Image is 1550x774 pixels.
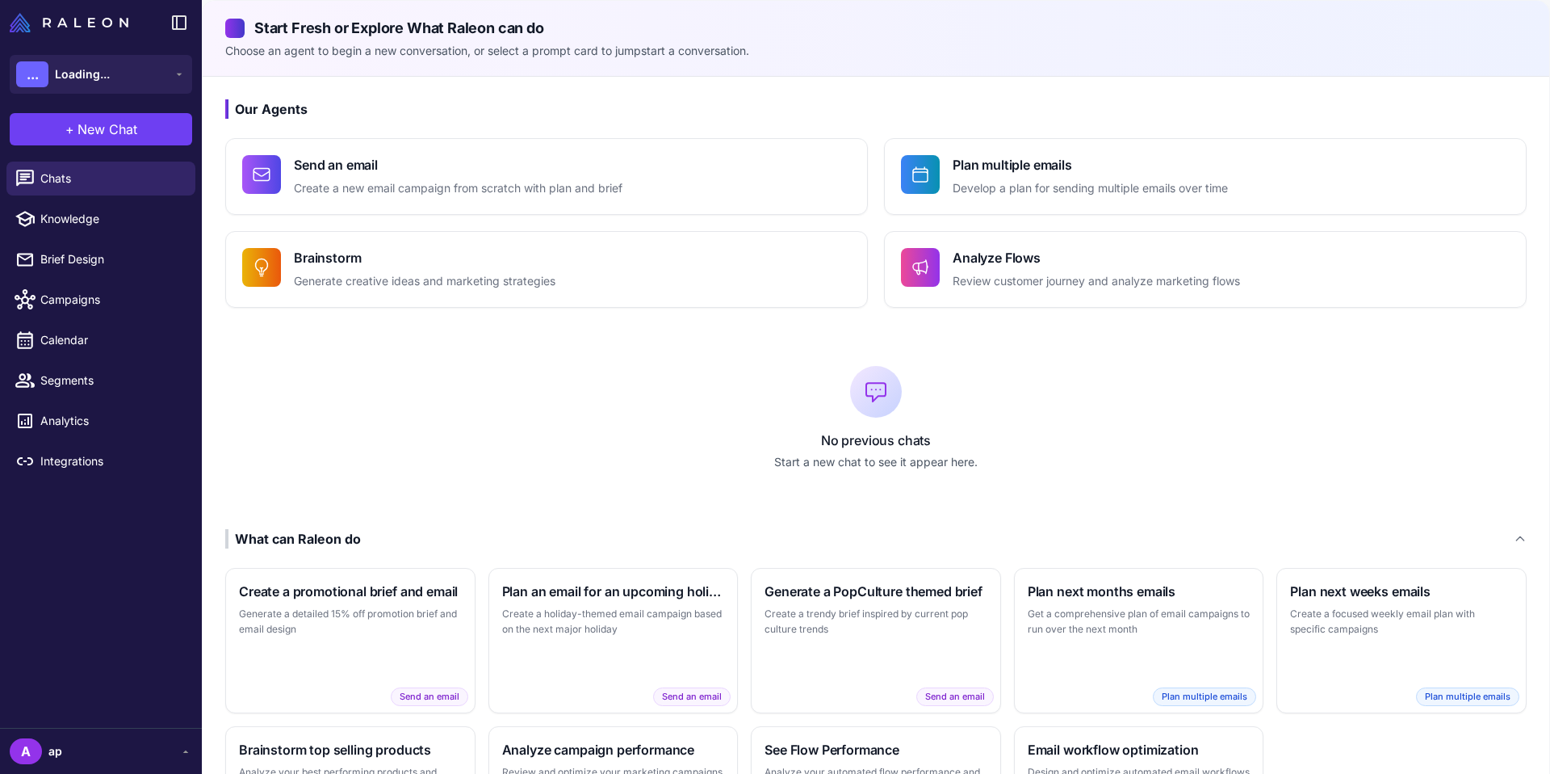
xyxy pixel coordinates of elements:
[1276,568,1527,713] button: Plan next weeks emailsCreate a focused weekly email plan with specific campaignsPlan multiple emails
[916,688,994,706] span: Send an email
[10,13,135,32] a: Raleon Logo
[953,272,1240,291] p: Review customer journey and analyze marketing flows
[48,742,62,760] span: ap
[953,248,1240,267] h4: Analyze Flows
[502,582,725,601] h3: Plan an email for an upcoming holiday
[1014,568,1264,713] button: Plan next months emailsGet a comprehensive plan of email campaigns to run over the next monthPlan...
[55,65,110,83] span: Loading...
[6,404,195,438] a: Analytics
[225,42,1527,60] p: Choose an agent to begin a new conversation, or select a prompt card to jumpstart a conversation.
[953,155,1228,175] h4: Plan multiple emails
[6,444,195,478] a: Integrations
[239,606,462,637] p: Generate a detailed 15% off promotion brief and email design
[294,179,622,198] p: Create a new email campaign from scratch with plan and brief
[6,283,195,317] a: Campaigns
[225,99,1527,119] h3: Our Agents
[40,210,182,228] span: Knowledge
[1416,688,1519,706] span: Plan multiple emails
[225,231,868,308] button: BrainstormGenerate creative ideas and marketing strategies
[1028,582,1250,601] h3: Plan next months emails
[653,688,731,706] span: Send an email
[6,162,195,196] a: Chats
[953,179,1228,198] p: Develop a plan for sending multiple emails over time
[765,606,987,637] p: Create a trendy brief inspired by current pop culture trends
[239,582,462,601] h3: Create a promotional brief and email
[502,740,725,759] h3: Analyze campaign performance
[294,248,555,267] h4: Brainstorm
[10,13,128,32] img: Raleon Logo
[225,568,475,713] button: Create a promotional brief and emailGenerate a detailed 15% off promotion brief and email designS...
[225,431,1527,450] p: No previous chats
[765,582,987,601] h3: Generate a PopCulture themed brief
[40,372,182,389] span: Segments
[65,120,74,139] span: +
[77,120,137,139] span: New Chat
[10,55,192,94] button: ...Loading...
[751,568,1001,713] button: Generate a PopCulture themed briefCreate a trendy brief inspired by current pop culture trendsSen...
[16,61,48,87] div: ...
[40,452,182,470] span: Integrations
[765,740,987,759] h3: See Flow Performance
[6,202,195,236] a: Knowledge
[40,331,182,349] span: Calendar
[225,453,1527,471] p: Start a new chat to see it appear here.
[40,412,182,430] span: Analytics
[1028,740,1250,759] h3: Email workflow optimization
[225,138,868,215] button: Send an emailCreate a new email campaign from scratch with plan and brief
[1290,606,1513,637] p: Create a focused weekly email plan with specific campaigns
[225,529,361,549] div: What can Raleon do
[294,155,622,175] h4: Send an email
[884,138,1527,215] button: Plan multiple emailsDevelop a plan for sending multiple emails over time
[225,17,1527,39] h2: Start Fresh or Explore What Raleon can do
[488,568,739,713] button: Plan an email for an upcoming holidayCreate a holiday-themed email campaign based on the next maj...
[294,272,555,291] p: Generate creative ideas and marketing strategies
[40,291,182,309] span: Campaigns
[1153,688,1256,706] span: Plan multiple emails
[1028,606,1250,637] p: Get a comprehensive plan of email campaigns to run over the next month
[10,738,42,764] div: A
[391,688,468,706] span: Send an email
[6,242,195,276] a: Brief Design
[40,250,182,268] span: Brief Design
[1290,582,1513,601] h3: Plan next weeks emails
[6,323,195,357] a: Calendar
[40,170,182,187] span: Chats
[6,364,195,398] a: Segments
[239,740,462,759] h3: Brainstorm top selling products
[502,606,725,637] p: Create a holiday-themed email campaign based on the next major holiday
[884,231,1527,308] button: Analyze FlowsReview customer journey and analyze marketing flows
[10,113,192,145] button: +New Chat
